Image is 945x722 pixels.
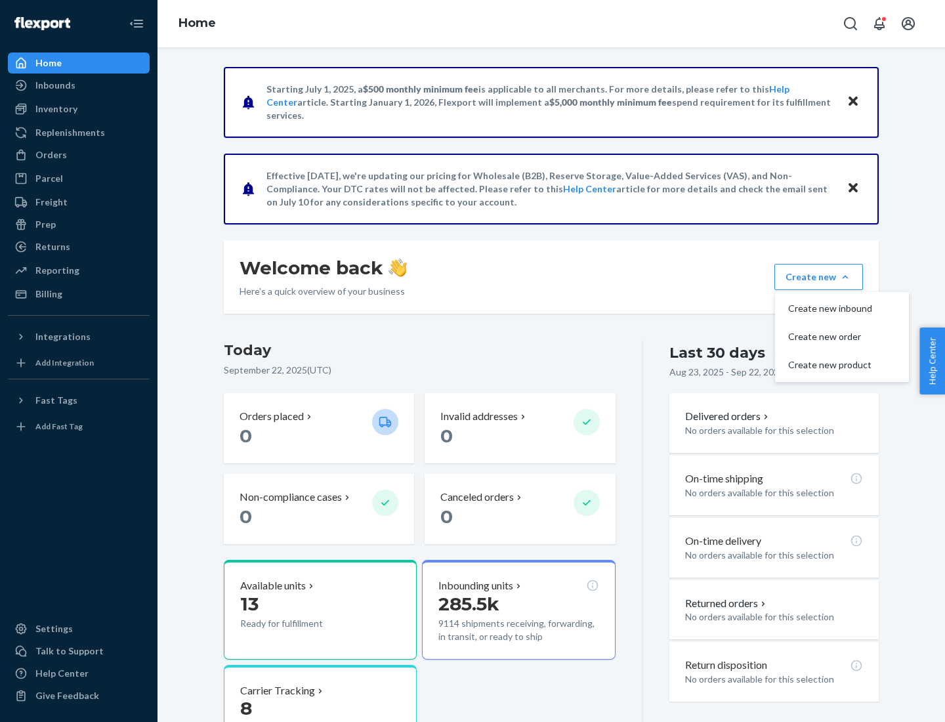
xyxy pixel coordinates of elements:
[35,196,68,209] div: Freight
[8,641,150,662] a: Talk to Support
[425,393,615,463] button: Invalid addresses 0
[8,122,150,143] a: Replenishments
[8,352,150,373] a: Add Integration
[425,474,615,544] button: Canceled orders 0
[35,645,104,658] div: Talk to Support
[8,214,150,235] a: Prep
[438,593,499,615] span: 285.5k
[35,102,77,116] div: Inventory
[8,618,150,639] a: Settings
[224,474,414,544] button: Non-compliance cases 0
[35,689,99,702] div: Give Feedback
[266,83,834,122] p: Starting July 1, 2025, a is applicable to all merchants. For more details, please refer to this a...
[438,617,598,643] p: 9114 shipments receiving, forwarding, in transit, or ready to ship
[35,622,73,635] div: Settings
[440,505,453,528] span: 0
[774,264,863,290] button: Create newCreate new inboundCreate new orderCreate new product
[422,560,615,660] button: Inbounding units285.5k9114 shipments receiving, forwarding, in transit, or ready to ship
[8,284,150,305] a: Billing
[363,83,478,95] span: $500 monthly minimum fee
[8,98,150,119] a: Inventory
[8,663,150,684] a: Help Center
[14,17,70,30] img: Flexport logo
[35,287,62,301] div: Billing
[178,16,216,30] a: Home
[35,394,77,407] div: Fast Tags
[563,183,616,194] a: Help Center
[240,285,407,298] p: Here’s a quick overview of your business
[35,264,79,277] div: Reporting
[266,169,834,209] p: Effective [DATE], we're updating our pricing for Wholesale (B2B), Reserve Storage, Value-Added Se...
[240,505,252,528] span: 0
[895,11,921,37] button: Open account menu
[240,425,252,447] span: 0
[224,393,414,463] button: Orders placed 0
[35,148,67,161] div: Orders
[240,697,252,719] span: 8
[240,256,407,280] h1: Welcome back
[685,471,763,486] p: On-time shipping
[8,326,150,347] button: Integrations
[8,168,150,189] a: Parcel
[35,126,105,139] div: Replenishments
[669,343,765,363] div: Last 30 days
[685,534,761,549] p: On-time delivery
[549,96,672,108] span: $5,000 monthly minimum fee
[35,56,62,70] div: Home
[224,560,417,660] button: Available units13Ready for fulfillment
[685,658,767,673] p: Return disposition
[866,11,892,37] button: Open notifications
[35,330,91,343] div: Integrations
[8,192,150,213] a: Freight
[845,179,862,198] button: Close
[8,416,150,437] a: Add Fast Tag
[35,667,89,680] div: Help Center
[685,409,771,424] button: Delivered orders
[440,425,453,447] span: 0
[685,549,863,562] p: No orders available for this selection
[845,93,862,112] button: Close
[438,578,513,593] p: Inbounding units
[8,236,150,257] a: Returns
[8,260,150,281] a: Reporting
[8,144,150,165] a: Orders
[440,409,518,424] p: Invalid addresses
[8,685,150,706] button: Give Feedback
[168,5,226,43] ol: breadcrumbs
[788,360,872,370] span: Create new product
[919,328,945,394] button: Help Center
[240,683,315,698] p: Carrier Tracking
[788,304,872,313] span: Create new inbound
[35,218,56,231] div: Prep
[240,617,362,630] p: Ready for fulfillment
[240,578,306,593] p: Available units
[778,323,906,351] button: Create new order
[669,366,808,379] p: Aug 23, 2025 - Sep 22, 2025 ( UTC )
[440,490,514,505] p: Canceled orders
[35,357,94,368] div: Add Integration
[8,390,150,411] button: Fast Tags
[388,259,407,277] img: hand-wave emoji
[685,596,768,611] button: Returned orders
[778,351,906,379] button: Create new product
[35,172,63,185] div: Parcel
[788,332,872,341] span: Create new order
[35,421,83,432] div: Add Fast Tag
[240,490,342,505] p: Non-compliance cases
[35,79,75,92] div: Inbounds
[240,409,304,424] p: Orders placed
[778,295,906,323] button: Create new inbound
[8,53,150,74] a: Home
[224,340,616,361] h3: Today
[685,610,863,624] p: No orders available for this selection
[123,11,150,37] button: Close Navigation
[224,364,616,377] p: September 22, 2025 ( UTC )
[837,11,864,37] button: Open Search Box
[8,75,150,96] a: Inbounds
[685,486,863,499] p: No orders available for this selection
[685,424,863,437] p: No orders available for this selection
[35,240,70,253] div: Returns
